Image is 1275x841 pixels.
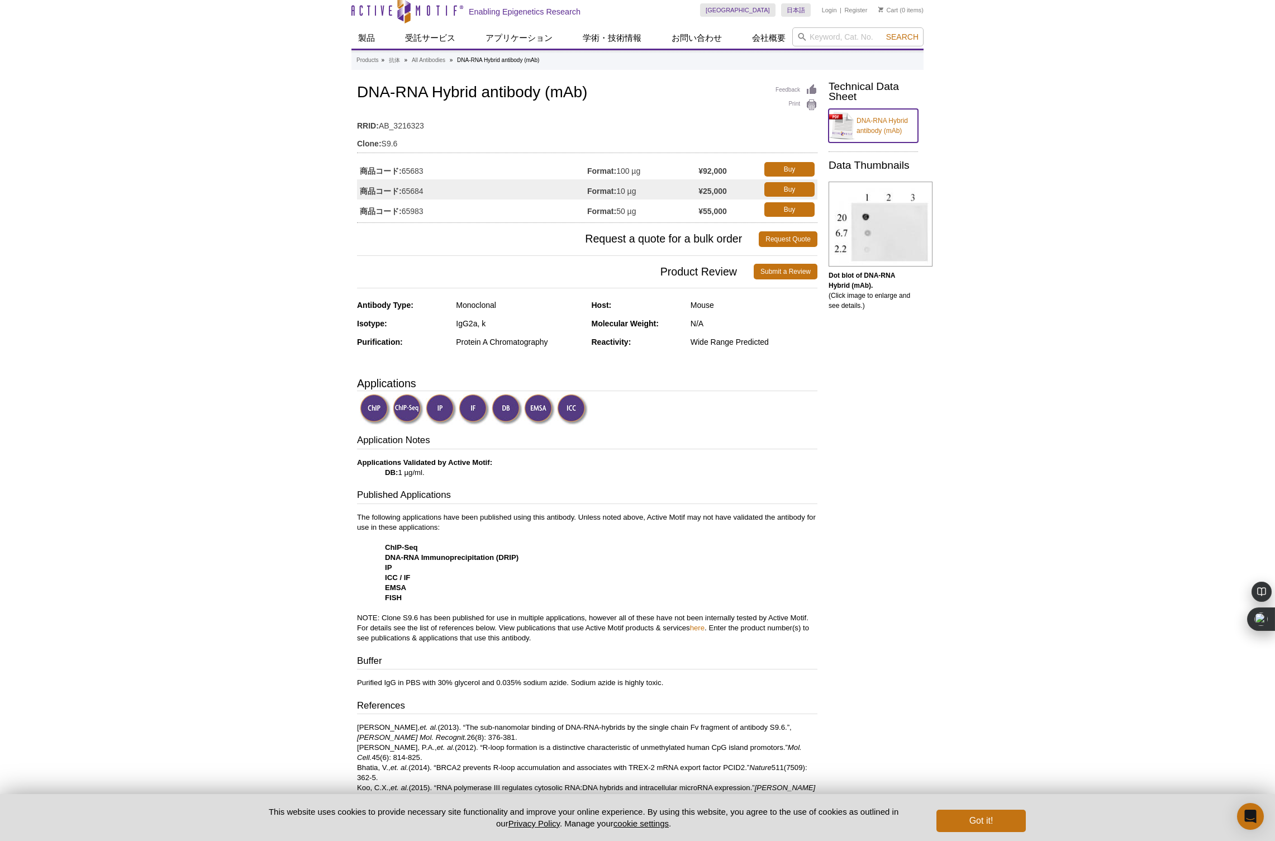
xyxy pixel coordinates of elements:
button: Search [883,32,922,42]
a: お問い合わせ [665,27,729,49]
i: Nature [749,763,772,772]
a: Buy [764,162,815,177]
div: Mouse [691,300,817,310]
strong: IP [385,563,392,572]
img: Electrophoretic Mobility Shift Assay Validated [524,394,555,425]
strong: 商品コード: [360,166,402,176]
button: cookie settings [613,819,669,828]
i: et. al. [391,783,408,792]
a: Request Quote [759,231,817,247]
li: DNA-RNA Hybrid antibody (mAb) [457,57,539,63]
strong: 商品コード: [360,186,402,196]
p: Purified IgG in PBS with 30% glycerol and 0.035% sodium azide. Sodium azide is highly toxic. [357,678,817,688]
a: Privacy Policy [508,819,560,828]
h3: Published Applications [357,488,817,504]
h2: Data Thumbnails [829,160,918,170]
p: This website uses cookies to provide necessary site functionality and improve your online experie... [249,806,918,829]
strong: Isotype: [357,319,387,328]
strong: RRID: [357,121,379,131]
div: Open Intercom Messenger [1237,803,1264,830]
img: Immunofluorescence Validated [459,394,489,425]
strong: Reactivity: [592,338,631,346]
h1: DNA-RNA Hybrid antibody (mAb) [357,84,817,103]
h3: Applications [357,375,817,392]
strong: Format: [587,206,616,216]
p: 1 µg/ml. [357,458,817,478]
td: 100 µg [587,159,698,179]
li: | [840,3,841,17]
a: [GEOGRAPHIC_DATA] [700,3,776,17]
a: 学術・技術情報 [576,27,648,49]
h2: Technical Data Sheet [829,82,918,102]
div: Protein A Chromatography [456,337,583,347]
a: here [690,624,705,632]
div: Wide Range Predicted [691,337,817,347]
li: » [381,57,384,63]
i: [PERSON_NAME] Mol. Recognit. [357,733,467,742]
strong: DNA-RNA Immunoprecipitation (DRIP) [385,553,518,562]
strong: Molecular Weight: [592,319,659,328]
td: 10 µg [587,179,698,199]
a: All Antibodies [412,55,445,65]
td: 50 µg [587,199,698,220]
strong: Format: [587,186,616,196]
div: N/A [691,319,817,329]
span: Search [886,32,919,41]
strong: ChIP-Seq [385,543,418,552]
strong: Format: [587,166,616,176]
strong: DB: [385,468,398,477]
input: Keyword, Cat. No. [792,27,924,46]
a: Buy [764,202,815,217]
b: Dot blot of DNA-RNA Hybrid (mAb). [829,272,895,289]
td: S9.6 [357,132,817,150]
i: et. al. [420,723,437,731]
b: Applications Validated by Active Motif: [357,458,492,467]
img: ChIP Validated [360,394,391,425]
img: Immunocytochemistry Validated [557,394,588,425]
a: DNA-RNA Hybrid antibody (mAb) [829,109,918,142]
td: 65983 [357,199,587,220]
a: 抗体 [389,55,400,65]
a: Login [822,6,837,14]
h2: Enabling Epigenetics Research [469,7,581,17]
i: et. al. [437,743,455,752]
img: Dot Blot Validated [492,394,522,425]
span: Product Review [357,264,754,279]
a: 会社概要 [745,27,792,49]
strong: Host: [592,301,612,310]
a: Cart [878,6,898,14]
strong: Clone: [357,139,382,149]
td: AB_3216323 [357,114,817,132]
p: The following applications have been published using this antibody. Unless noted above, Active Mo... [357,512,817,643]
li: (0 items) [878,3,924,17]
a: Feedback [776,84,817,96]
a: Register [844,6,867,14]
div: Monoclonal [456,300,583,310]
strong: 商品コード: [360,206,402,216]
td: 65683 [357,159,587,179]
img: Your Cart [878,7,883,12]
h3: Application Notes [357,434,817,449]
strong: ICC / IF [385,573,410,582]
a: Products [356,55,378,65]
strong: Purification: [357,338,403,346]
i: et. al. [391,763,408,772]
a: 日本語 [781,3,811,17]
div: IgG2a, k [456,319,583,329]
img: ChIP-Seq Validated [393,394,424,425]
a: 製品 [351,27,382,49]
button: Got it! [936,810,1026,832]
h3: References [357,699,817,715]
strong: ¥92,000 [698,166,727,176]
strong: Antibody Type: [357,301,413,310]
strong: EMSA [385,583,406,592]
p: (Click image to enlarge and see details.) [829,270,918,311]
h3: Buffer [357,654,817,670]
td: 65684 [357,179,587,199]
strong: ¥55,000 [698,206,727,216]
strong: FISH [385,593,402,602]
a: 受託サービス [398,27,462,49]
a: Buy [764,182,815,197]
strong: ¥25,000 [698,186,727,196]
li: » [450,57,453,63]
